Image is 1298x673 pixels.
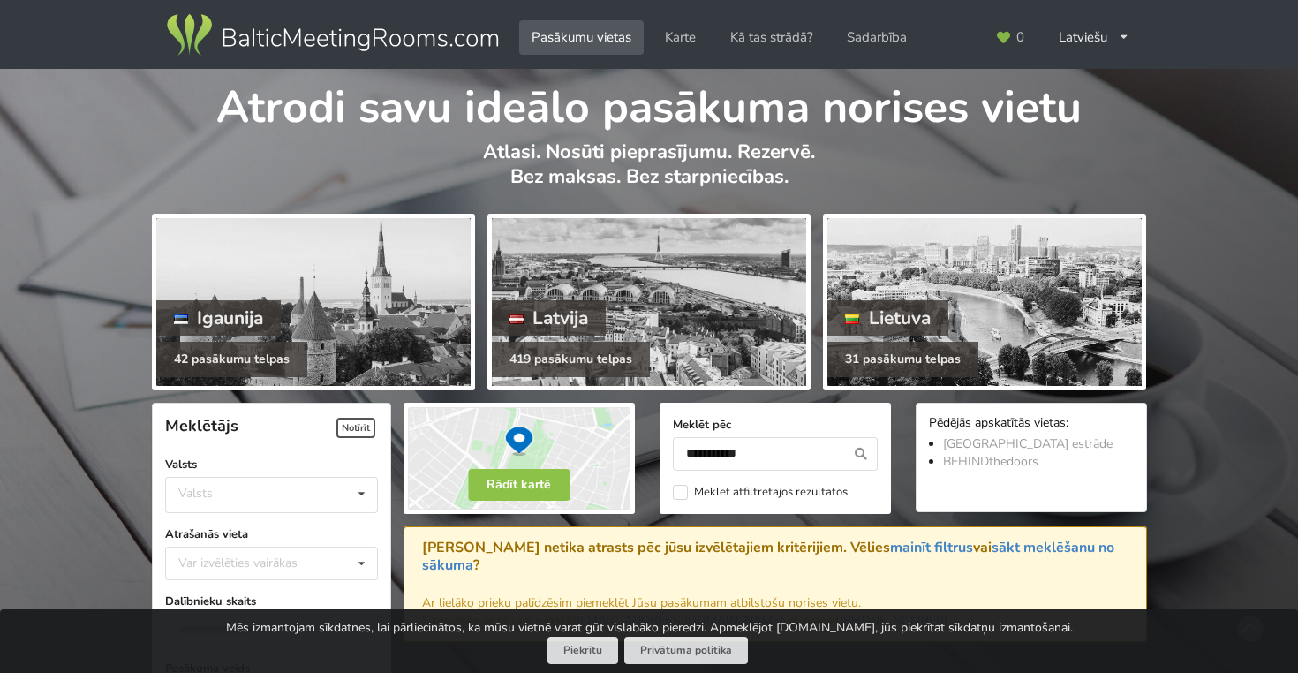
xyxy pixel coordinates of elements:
a: Igaunija 42 pasākumu telpas [152,214,475,390]
div: [PERSON_NAME] netika atrasts pēc jūsu izvēlētajiem kritērijiem. Vēlies vai ? [422,539,1128,574]
a: BEHINDthedoors [943,453,1038,470]
div: Var izvēlēties vairākas [174,553,337,573]
a: sākt meklēšanu no sākuma [422,538,1114,575]
p: Ar lielāko prieku palīdzēsim piemeklēt Jūsu pasākumam atbilstošu norises vietu. Sazinieties ar mu... [422,577,1128,630]
label: Meklēt pēc [673,416,878,434]
div: 419 pasākumu telpas [492,342,650,377]
a: Karte [653,20,708,55]
p: Atlasi. Nosūti pieprasījumu. Rezervē. Bez maksas. Bez starpniecības. [152,140,1147,208]
span: Notīrīt [336,418,375,438]
label: Valsts [165,456,378,473]
a: Sadarbība [834,20,919,55]
img: Rādīt kartē [404,403,635,514]
label: Dalībnieku skaits [165,593,378,610]
a: Kā tas strādā? [718,20,826,55]
label: Meklēt atfiltrētajos rezultātos [673,485,848,500]
a: mainīt filtrus [890,538,973,557]
div: Igaunija [156,300,282,336]
a: Latvija 419 pasākumu telpas [487,214,811,390]
div: Latviešu [1046,20,1143,55]
a: [GEOGRAPHIC_DATA] estrāde [943,435,1113,452]
div: 31 pasākumu telpas [827,342,978,377]
label: Atrašanās vieta [165,526,378,543]
div: Latvija [492,300,607,336]
h1: Atrodi savu ideālo pasākuma norises vietu [152,69,1147,136]
a: Pasākumu vietas [519,20,644,55]
div: Lietuva [827,300,948,336]
img: Baltic Meeting Rooms [163,11,502,60]
span: Meklētājs [165,415,238,436]
span: 0 [1016,31,1024,44]
div: Pēdējās apskatītās vietas: [929,416,1134,433]
div: Valsts [178,486,213,501]
a: Lietuva 31 pasākumu telpas [823,214,1146,390]
button: Piekrītu [547,637,618,664]
div: 42 pasākumu telpas [156,342,307,377]
a: Privātuma politika [624,637,748,664]
button: Rādīt kartē [468,469,570,501]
